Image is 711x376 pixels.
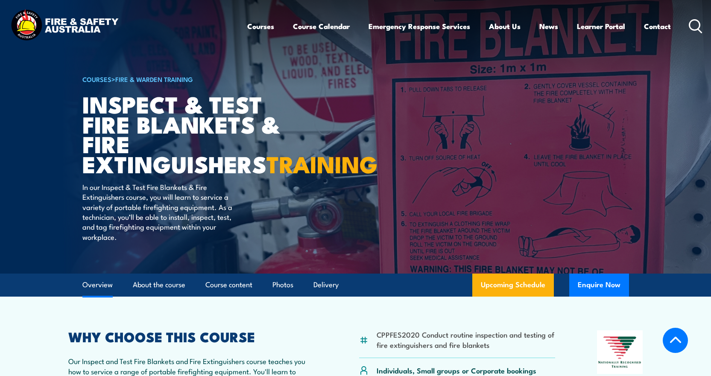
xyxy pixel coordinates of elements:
a: Course content [205,274,252,296]
a: Fire & Warden Training [115,74,193,84]
a: Upcoming Schedule [472,274,554,297]
a: About the course [133,274,185,296]
a: Delivery [313,274,339,296]
button: Enquire Now [569,274,629,297]
a: News [539,15,558,38]
li: CPPFES2020 Conduct routine inspection and testing of fire extinguishers and fire blankets [377,329,556,350]
h2: WHY CHOOSE THIS COURSE [68,330,318,342]
a: Courses [247,15,274,38]
a: Learner Portal [577,15,625,38]
a: Overview [82,274,113,296]
a: Emergency Response Services [369,15,470,38]
a: Course Calendar [293,15,350,38]
h1: Inspect & Test Fire Blankets & Fire Extinguishers [82,94,293,174]
a: Photos [272,274,293,296]
p: Individuals, Small groups or Corporate bookings [377,365,536,375]
p: In our Inspect & Test Fire Blankets & Fire Extinguishers course, you will learn to service a vari... [82,182,238,242]
h6: > [82,74,293,84]
a: Contact [644,15,671,38]
a: COURSES [82,74,111,84]
img: Nationally Recognised Training logo. [597,330,643,374]
strong: TRAINING [266,146,377,181]
a: About Us [489,15,521,38]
